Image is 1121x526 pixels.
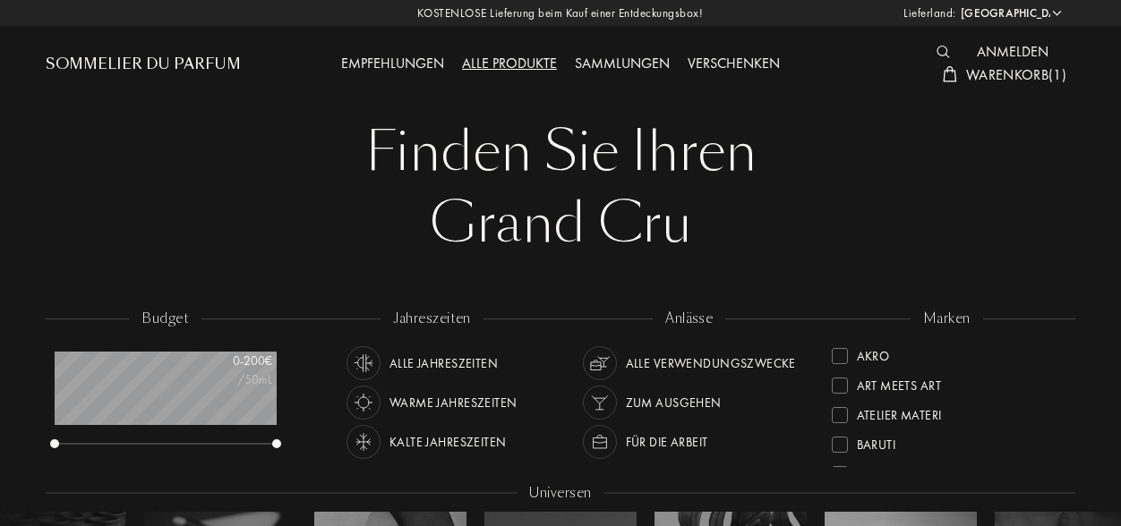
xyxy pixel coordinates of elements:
[857,341,890,365] div: Akro
[351,429,376,454] img: usage_season_cold_white.svg
[183,352,272,370] div: 0 - 200 €
[626,346,796,380] div: Alle Verwendungszwecke
[587,390,612,415] img: usage_occasion_party_white.svg
[517,483,603,504] div: Universen
[679,54,789,72] a: Verschenken
[857,400,942,424] div: Atelier Materi
[566,53,679,76] div: Sammlungen
[943,66,957,82] img: cart_white.svg
[332,54,453,72] a: Empfehlungen
[59,188,1062,259] div: Grand Cru
[389,425,507,459] div: Kalte Jahreszeiten
[653,309,725,329] div: anlässe
[626,425,708,459] div: Für die Arbeit
[857,370,941,394] div: Art Meets Art
[587,429,612,454] img: usage_occasion_work_white.svg
[966,65,1066,84] span: Warenkorb ( 1 )
[857,429,896,454] div: Baruti
[453,54,566,72] a: Alle Produkte
[566,54,679,72] a: Sammlungen
[679,53,789,76] div: Verschenken
[587,351,612,376] img: usage_occasion_all_white.svg
[937,46,950,58] img: search_icn_white.svg
[332,53,453,76] div: Empfehlungen
[389,386,518,420] div: Warme Jahreszeiten
[968,41,1057,64] div: Anmelden
[911,309,983,329] div: marken
[46,54,241,75] a: Sommelier du Parfum
[857,459,946,483] div: Binet-Papillon
[903,4,956,22] span: Lieferland:
[968,42,1057,61] a: Anmelden
[389,346,498,380] div: Alle Jahreszeiten
[351,390,376,415] img: usage_season_hot_white.svg
[381,309,483,329] div: jahreszeiten
[129,309,201,329] div: budget
[183,370,272,389] div: /50mL
[351,351,376,376] img: usage_season_average_white.svg
[59,116,1062,188] div: Finden Sie Ihren
[626,386,722,420] div: Zum Ausgehen
[453,53,566,76] div: Alle Produkte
